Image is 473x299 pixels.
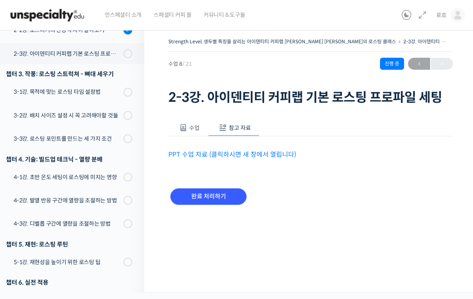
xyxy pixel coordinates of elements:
[14,134,121,143] div: 3-3강. 로스팅 포인트를 만드는 세 가지 조건
[14,196,121,205] div: 4-2강. 발열 반응 구간에 열량을 조절하는 방법
[14,111,121,120] div: 3-2강. 배치 사이즈 설정 시 꼭 고려해야할 것들
[408,59,430,69] span: ←
[25,244,30,251] span: 홈
[103,232,154,253] a: 설정
[6,69,132,79] div: 챕터 3. 작풍: 로스팅 스트럭쳐 - 뼈대 세우기
[380,58,404,70] div: 진행 중
[168,90,453,105] h1: 2-3강. 아이덴티티 커피랩 기본 로스팅 프로파일 세팅
[168,150,296,159] a: PPT 수업 자료 (클릭하시면 새 창에서 열립니다)
[408,58,430,70] a: ←이전
[73,245,83,251] span: 대화
[14,87,121,96] div: 3-1강. 목적에 맞는 로스팅 타임 설정법
[6,154,132,165] div: 챕터 4. 기술: 빌드업 테크닉 - 열량 분배
[6,239,132,250] div: 챕터 5. 재현: 로스팅 루틴
[189,124,200,131] span: 수업
[170,188,247,205] input: 완료 처리하기
[2,232,53,253] a: 홈
[168,61,192,67] span: 수업 8
[124,244,133,251] span: 설정
[14,258,121,267] div: 5-1강. 재현성을 높이기 위한 로스팅 팁
[14,219,121,228] div: 4-3강. 디벨롭 구간에 열량을 조절하는 방법
[14,173,121,182] div: 4-1강. 초반 온도 세팅이 로스팅에 미치는 영향
[229,124,251,131] span: 참고 자료
[53,232,103,253] a: 대화
[436,12,447,19] span: 로흐
[14,49,121,58] div: 2-3강. 아이덴티티 커피랩 기본 로스팅 프로파일 세팅
[168,38,396,44] a: Strength Level, 생두별 특징을 살리는 아이덴티티 커피랩 [PERSON_NAME] [PERSON_NAME]의 로스팅 클래스
[182,61,192,67] span: / 21
[6,277,132,288] div: 챕터 6. 실전 적용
